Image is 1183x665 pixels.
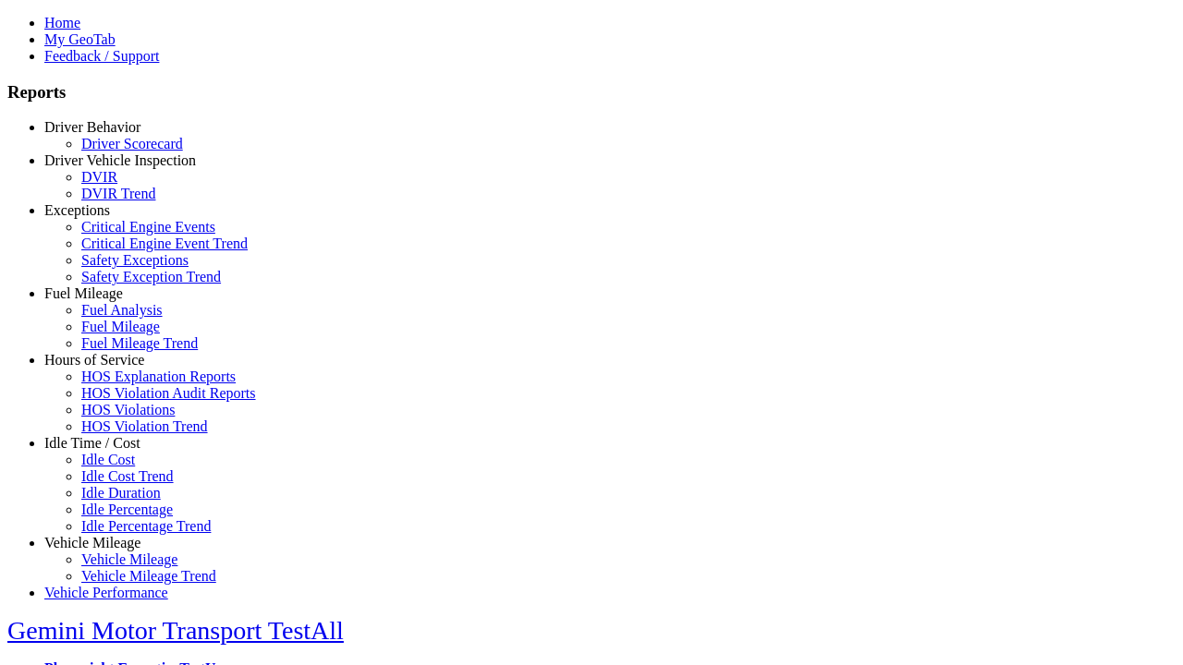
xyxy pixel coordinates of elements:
[81,452,135,467] a: Idle Cost
[81,186,155,201] a: DVIR Trend
[81,335,198,351] a: Fuel Mileage Trend
[44,435,140,451] a: Idle Time / Cost
[44,285,123,301] a: Fuel Mileage
[7,616,344,645] a: Gemini Motor Transport TestAll
[44,535,140,550] a: Vehicle Mileage
[44,119,140,135] a: Driver Behavior
[81,485,161,501] a: Idle Duration
[81,402,175,417] a: HOS Violations
[44,152,196,168] a: Driver Vehicle Inspection
[81,568,216,584] a: Vehicle Mileage Trend
[81,319,160,334] a: Fuel Mileage
[81,551,177,567] a: Vehicle Mileage
[81,136,183,151] a: Driver Scorecard
[44,202,110,218] a: Exceptions
[81,252,189,268] a: Safety Exceptions
[7,82,1176,103] h3: Reports
[81,385,256,401] a: HOS Violation Audit Reports
[44,15,80,30] a: Home
[81,269,221,284] a: Safety Exception Trend
[81,369,236,384] a: HOS Explanation Reports
[81,169,117,185] a: DVIR
[81,518,211,534] a: Idle Percentage Trend
[44,48,159,64] a: Feedback / Support
[44,352,144,368] a: Hours of Service
[81,236,248,251] a: Critical Engine Event Trend
[81,418,208,434] a: HOS Violation Trend
[81,302,163,318] a: Fuel Analysis
[44,31,116,47] a: My GeoTab
[81,468,174,484] a: Idle Cost Trend
[81,219,215,235] a: Critical Engine Events
[81,502,173,517] a: Idle Percentage
[44,585,168,600] a: Vehicle Performance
